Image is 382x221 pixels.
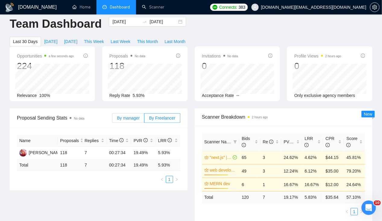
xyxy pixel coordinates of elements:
[173,176,180,183] button: right
[17,93,37,98] span: Relevance
[323,191,344,203] td: $ 35.64
[131,159,156,171] td: 19.49 %
[17,60,74,72] div: 224
[165,38,185,45] span: Last Month
[61,37,81,46] button: [DATE]
[370,2,380,12] button: setting
[158,138,172,143] span: LRR
[134,138,148,143] span: PVR
[374,201,381,205] span: 10
[344,178,365,191] td: 24.64%
[252,116,268,119] time: 2 hours ago
[343,208,351,215] li: Previous Page
[358,208,365,215] button: right
[119,138,124,142] span: info-circle
[161,37,189,46] button: Last Month
[202,93,234,98] span: Acceptance Rate
[263,139,274,144] span: Re
[202,191,240,203] td: Total
[210,180,236,187] a: MERN dev
[202,60,238,72] div: 0
[133,93,145,98] span: 5.93%
[166,176,173,183] a: 1
[346,136,358,148] span: Score
[346,143,351,147] span: info-circle
[305,143,309,147] span: info-circle
[49,54,74,58] time: a few seconds ago
[176,54,180,58] span: info-circle
[364,112,372,117] span: New
[44,38,58,45] span: [DATE]
[302,178,323,191] td: 16.67%
[325,54,341,58] time: 2 hours ago
[239,164,260,178] td: 49
[109,138,124,143] span: Time
[117,116,140,120] span: By manager
[326,136,335,148] span: CPR
[202,113,365,121] span: Scanner Breakdown
[305,136,313,148] span: LRR
[103,5,107,9] span: dashboard
[109,93,130,98] span: Reply Rate
[284,139,298,144] span: PVR
[58,147,82,159] td: 118
[60,137,79,144] span: Proposals
[351,208,358,215] a: 1
[17,114,112,122] span: Proposal Sending Stats
[260,178,281,191] td: 1
[204,182,209,186] span: crown
[142,19,147,24] span: swap-right
[84,54,88,58] span: info-circle
[168,138,172,142] span: info-circle
[343,208,351,215] button: left
[142,19,147,24] span: to
[134,37,161,46] button: This Month
[260,191,281,203] td: 7
[281,178,302,191] td: 16.67%
[58,159,82,171] td: 118
[149,116,175,120] span: By Freelancer
[219,4,237,11] span: Connects:
[360,210,363,213] span: right
[233,140,237,144] span: filter
[351,208,358,215] li: 1
[5,3,14,12] img: logo
[156,147,180,159] td: 5.93%
[269,140,273,144] span: info-circle
[228,54,238,58] span: No data
[17,135,58,147] th: Name
[344,191,365,203] td: 57.10 %
[323,178,344,191] td: $12.00
[150,18,177,25] input: End date
[323,151,344,164] td: $44.15
[10,17,102,31] h1: Team Dashboard
[109,60,145,72] div: 118
[82,135,107,147] th: Replies
[370,5,379,10] span: setting
[204,168,209,172] span: crown
[294,60,341,72] div: 0
[213,5,217,10] img: upwork-logo.png
[210,167,236,173] a: web developmnet
[64,38,77,45] span: [DATE]
[345,210,349,213] span: left
[175,178,178,181] span: right
[17,159,58,171] td: Total
[294,93,355,98] span: Only exclusive agency members
[39,93,50,98] span: 100%
[29,149,63,156] div: [PERSON_NAME]
[41,37,61,46] button: [DATE]
[302,151,323,164] td: 4.62%
[82,147,107,159] td: 7
[233,155,237,160] span: check-circle
[84,38,104,45] span: This Week
[85,137,100,144] span: Replies
[160,178,164,181] span: left
[159,176,166,183] button: left
[302,164,323,178] td: 6.12%
[82,159,107,171] td: 7
[107,147,131,159] td: 00:27:34
[19,149,27,157] img: AR
[370,5,380,10] a: setting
